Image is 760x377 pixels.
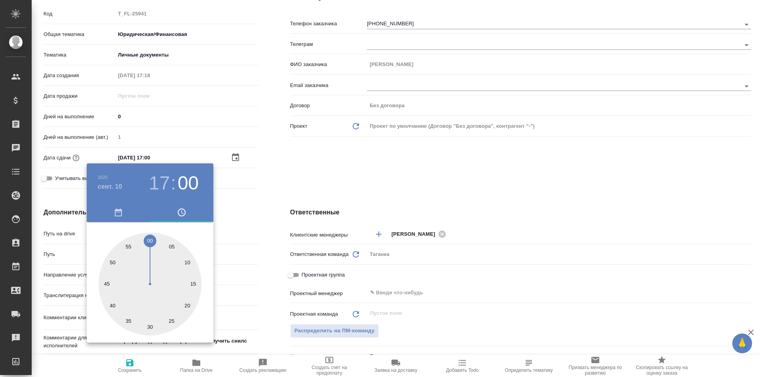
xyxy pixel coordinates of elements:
[98,182,122,191] button: сент. 10
[178,172,199,194] button: 00
[149,172,170,194] button: 17
[98,175,108,180] button: 2025
[171,172,176,194] h3: :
